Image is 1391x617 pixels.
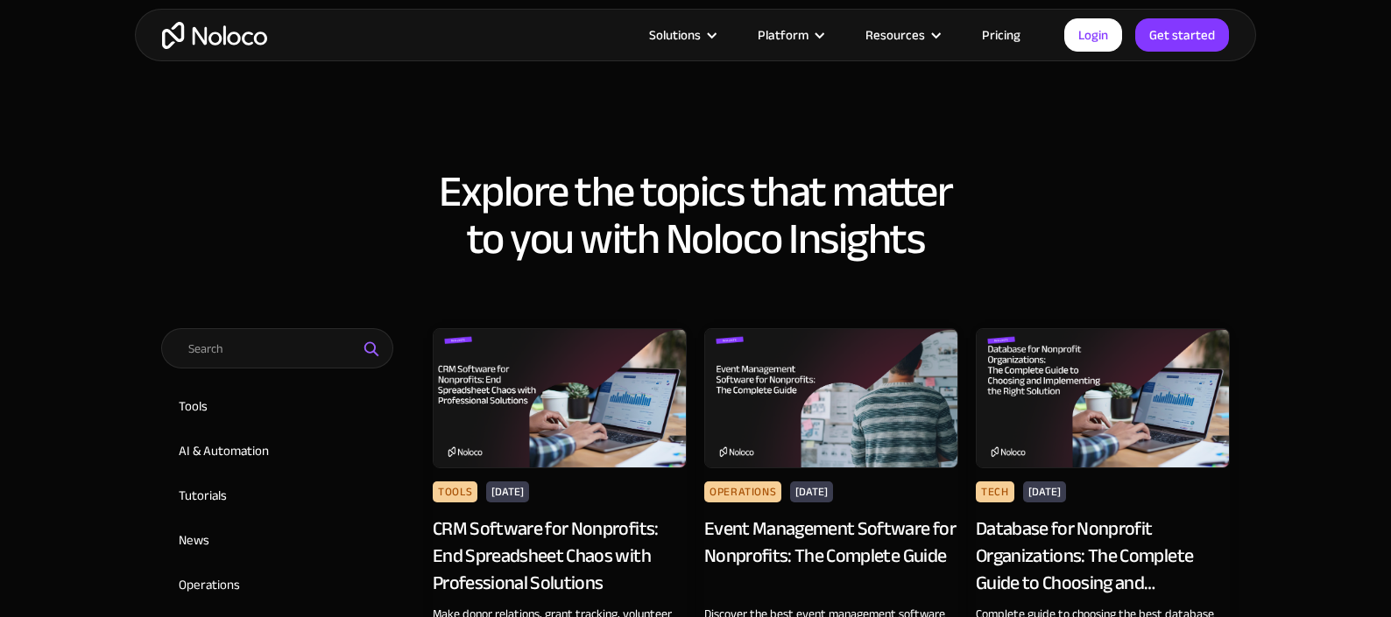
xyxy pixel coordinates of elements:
[152,168,1239,263] h2: Explore the topics that matter to you with Noloco Insights
[704,481,781,502] div: Operations
[844,24,960,46] div: Resources
[1023,481,1066,502] div: [DATE]
[704,515,958,596] div: Event Management Software for Nonprofits: The Complete Guide
[486,481,529,502] div: [DATE]
[1064,18,1122,52] a: Login
[161,328,393,368] input: Search
[433,515,687,596] div: CRM Software for Nonprofits: End Spreadsheet Chaos with Professional Solutions
[976,515,1230,596] div: Database for Nonprofit Organizations: The Complete Guide to Choosing and Implementing the Right S...
[1135,18,1229,52] a: Get started
[162,22,267,49] a: home
[976,481,1014,502] div: Tech
[736,24,844,46] div: Platform
[960,24,1042,46] a: Pricing
[433,481,477,502] div: Tools
[758,24,808,46] div: Platform
[649,24,701,46] div: Solutions
[627,24,736,46] div: Solutions
[865,24,925,46] div: Resources
[790,481,833,502] div: [DATE]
